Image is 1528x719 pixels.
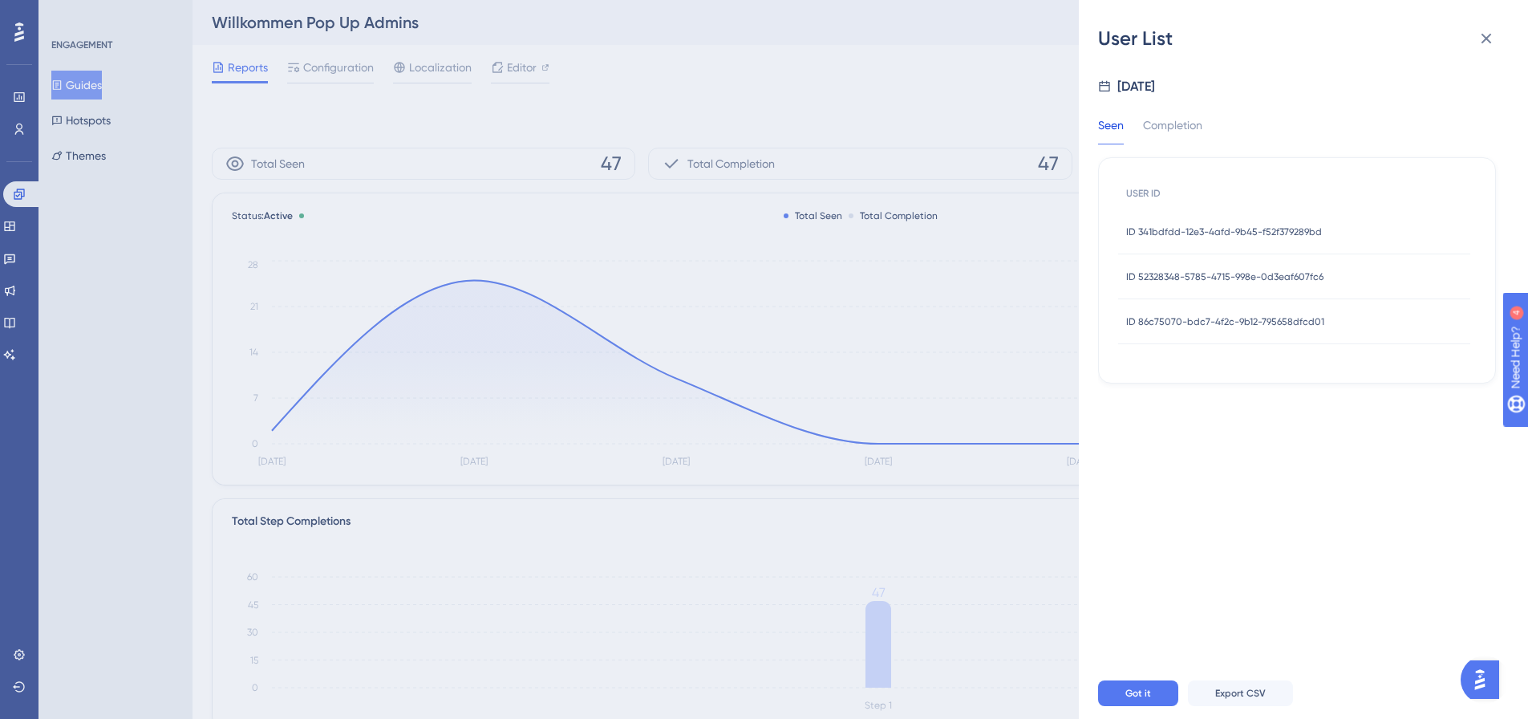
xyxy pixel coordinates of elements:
[1461,656,1509,704] iframe: UserGuiding AI Assistant Launcher
[1117,77,1155,96] div: [DATE]
[1126,270,1323,283] span: ID 52328348-5785-4715-998e-0d3eaf607fc6
[1098,116,1124,144] div: Seen
[1126,315,1324,328] span: ID 86c75070-bdc7-4f2c-9b12-795658dfcd01
[1143,116,1202,144] div: Completion
[111,8,116,21] div: 4
[1125,687,1151,700] span: Got it
[1215,687,1266,700] span: Export CSV
[38,4,100,23] span: Need Help?
[1098,26,1509,51] div: User List
[1126,225,1322,238] span: ID 341bdfdd-12e3-4afd-9b45-f52f379289bd
[1188,680,1293,706] button: Export CSV
[1098,680,1178,706] button: Got it
[1126,187,1161,200] span: USER ID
